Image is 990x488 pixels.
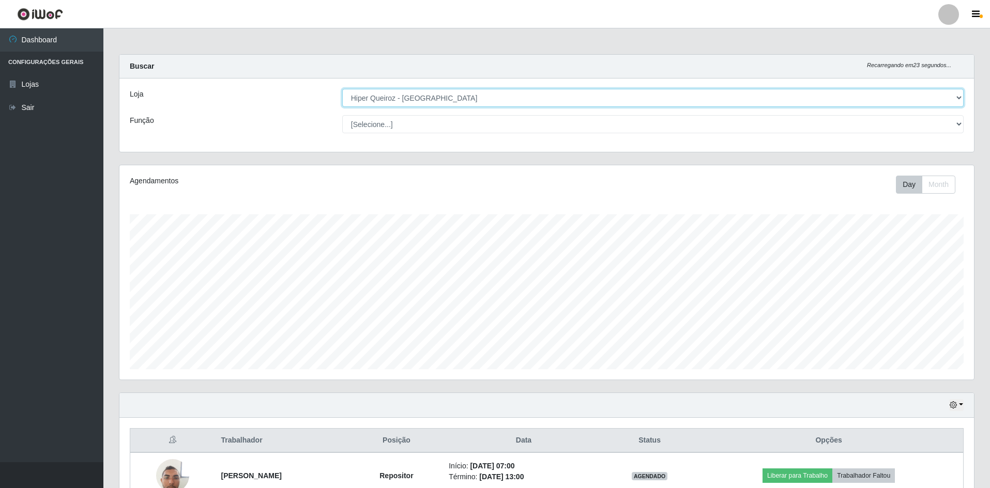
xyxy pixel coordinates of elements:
time: [DATE] 07:00 [470,462,514,470]
li: Início: [449,461,599,471]
time: [DATE] 13:00 [479,473,524,481]
th: Trabalhador [215,429,350,453]
th: Status [605,429,695,453]
div: Agendamentos [130,176,468,186]
div: First group [896,176,955,194]
th: Opções [694,429,963,453]
label: Loja [130,89,143,100]
li: Término: [449,471,599,482]
strong: [PERSON_NAME] [221,471,281,480]
button: Month [922,176,955,194]
th: Posição [351,429,443,453]
label: Função [130,115,154,126]
strong: Buscar [130,62,154,70]
img: CoreUI Logo [17,8,63,21]
th: Data [443,429,605,453]
div: Toolbar with button groups [896,176,964,194]
strong: Repositor [379,471,413,480]
button: Day [896,176,922,194]
button: Trabalhador Faltou [832,468,895,483]
span: AGENDADO [632,472,668,480]
i: Recarregando em 23 segundos... [867,62,951,68]
button: Liberar para Trabalho [763,468,832,483]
